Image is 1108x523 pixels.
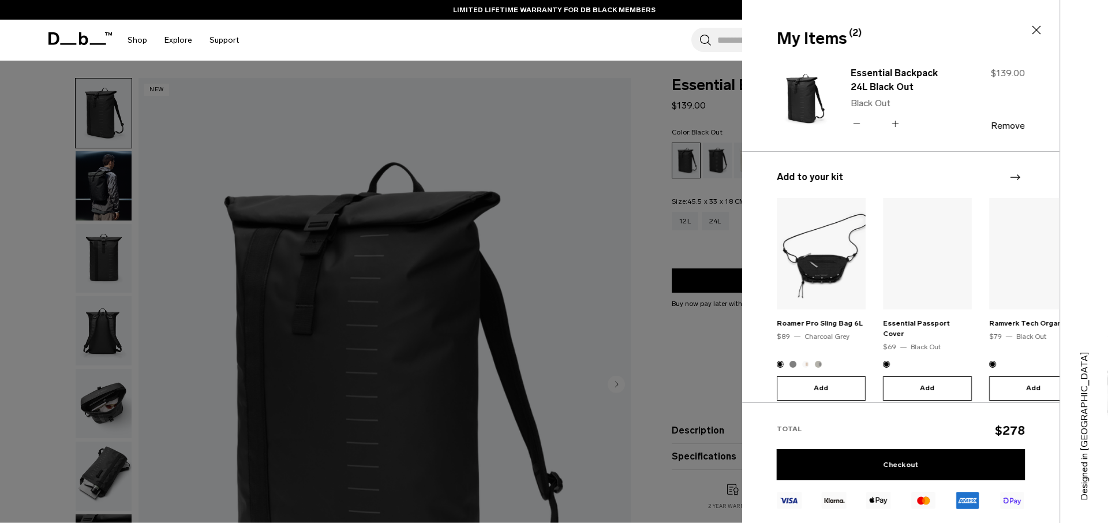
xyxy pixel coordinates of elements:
a: Checkout [777,449,1025,480]
button: Black Out [989,361,996,368]
button: Add to Cart [989,376,1078,401]
h3: Add to your kit [777,170,1025,184]
span: $139.00 [991,68,1025,79]
div: My Items [777,27,1023,51]
a: Shop [128,20,147,61]
button: Charcoal Grey [777,361,784,368]
p: Designed in [GEOGRAPHIC_DATA] [1077,327,1091,500]
div: Next slide [1007,165,1023,190]
button: Black Out [883,361,890,368]
div: 1 / 10 [777,198,866,401]
button: Black Out [789,361,796,368]
span: $79 [989,333,1002,341]
button: Add to Cart [883,376,972,401]
img: Roamer Pro Sling Bag 6L Charcoal Grey [777,198,866,309]
button: Add to Cart [777,376,866,401]
span: $69 [883,343,896,351]
a: Explore [164,20,192,61]
button: Forest Green [815,361,822,368]
div: 3 / 10 [989,198,1078,401]
a: Ramverk Tech Organizer [989,319,1075,327]
a: Essential Backpack 24L Black Out [851,66,952,94]
img: Ramverk Tech Organizer Black Out [989,198,1078,309]
a: Support [209,20,239,61]
div: Black Out [1016,331,1046,342]
a: Essential Passport Cover [883,319,950,338]
a: LIMITED LIFETIME WARRANTY FOR DB BLACK MEMBERS [453,5,656,15]
span: (2) [849,26,862,40]
p: Black Out [851,96,952,110]
span: Total [777,425,802,433]
img: Essential Backpack 24L Black Out - Black Out [777,65,832,133]
nav: Main Navigation [119,20,248,61]
div: Black Out [911,342,941,352]
span: $278 [995,423,1025,438]
button: Remove [991,121,1025,131]
a: Roamer Pro Sling Bag 6L [777,319,863,327]
img: Essential Passport Cover Black Out [883,198,972,309]
button: Oatmilk [802,361,809,368]
div: 2 / 10 [883,198,972,401]
div: Charcoal Grey [804,331,849,342]
span: $89 [777,333,790,341]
